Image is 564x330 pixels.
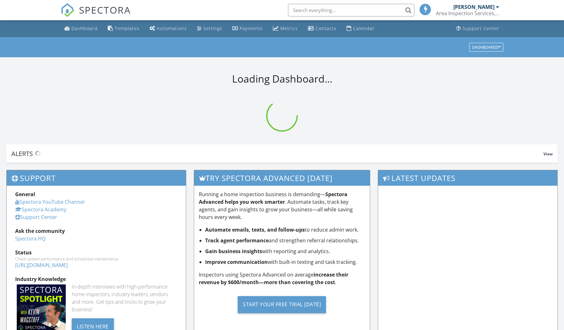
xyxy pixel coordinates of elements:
[61,9,131,22] a: SPECTORA
[115,25,139,31] div: Templates
[436,10,499,16] div: Area Inspection Services, LLC
[71,25,98,31] div: Dashboard
[454,23,502,34] a: Support Center
[205,258,268,265] strong: Improve communication
[203,25,222,31] div: Settings
[194,170,370,186] h3: Try spectora advanced [DATE]
[378,170,557,186] h3: Latest Updates
[62,23,100,34] a: Dashboard
[205,248,262,255] strong: Gain business insights
[205,226,365,233] li: to reduce admin work.
[230,23,265,34] a: Payments
[199,191,347,205] strong: Spectora Advanced helps you work smarter
[205,237,269,244] strong: Track agent performance
[105,23,142,34] a: Templates
[472,45,500,49] div: Dashboards
[15,249,177,256] div: Status
[205,247,365,255] li: with reporting and analytics.
[157,25,187,31] div: Automations
[238,296,326,313] div: Start Your Free Trial [DATE]
[344,23,377,34] a: Calendar
[305,23,339,34] a: Contacts
[15,191,35,198] strong: General
[199,271,365,286] p: Inspectors using Spectora Advanced on average .
[205,237,365,244] li: and strengthen referral relationships.
[15,214,57,221] a: Support Center
[11,149,543,158] div: Alerts
[463,25,500,31] div: Support Center
[240,25,263,31] div: Payments
[353,25,375,31] div: Calendar
[72,323,114,330] a: Listen Here
[199,291,365,318] a: Start Your Free Trial [DATE]
[15,206,66,213] a: Spectora Academy
[543,151,553,157] span: View
[199,190,365,221] p: Running a home inspection business is demanding— . Automate tasks, track key agents, and gain ins...
[72,283,177,313] div: In-depth interviews with high-performance home inspectors, industry leaders, vendors and more. Ge...
[15,262,68,269] a: [URL][DOMAIN_NAME]
[270,23,300,34] a: Metrics
[316,25,336,31] div: Contacts
[280,25,298,31] div: Metrics
[7,170,186,186] h3: Support
[453,4,494,10] div: [PERSON_NAME]
[61,3,75,17] img: The Best Home Inspection Software - Spectora
[199,271,348,286] strong: increase their revenue by $600/month—more than covering the cost
[15,227,177,235] div: Ask the community
[15,235,46,242] a: Spectora HQ
[15,198,84,205] a: Spectora YouTube Channel
[205,226,305,233] strong: Automate emails, texts, and follow-ups
[15,256,177,261] div: Check system performance and scheduled maintenance.
[288,4,414,16] input: Search everything...
[15,275,177,283] div: Industry Knowledge
[205,258,365,266] li: with built-in texting and task tracking.
[194,23,225,34] a: Settings
[79,3,131,16] span: SPECTORA
[469,43,503,52] button: Dashboards
[147,23,189,34] a: Automations (Basic)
